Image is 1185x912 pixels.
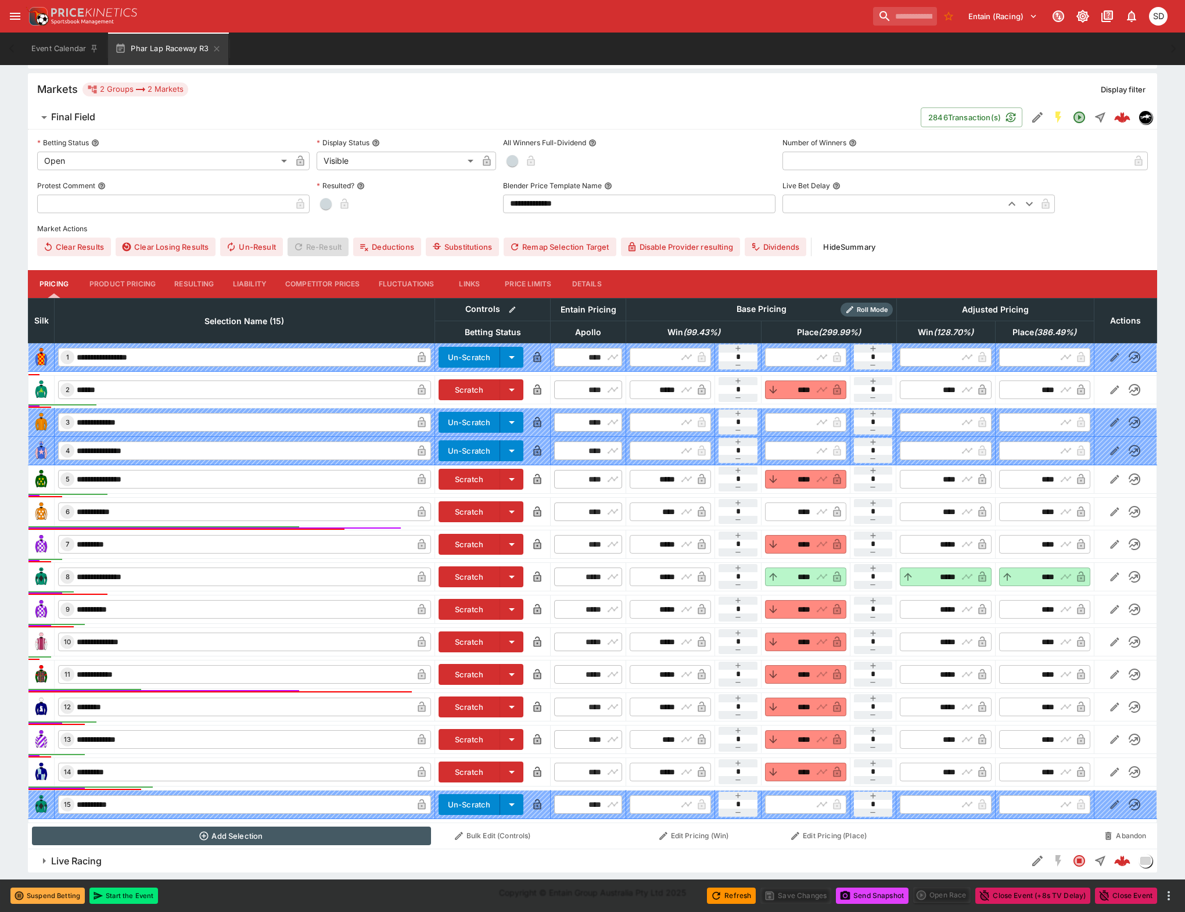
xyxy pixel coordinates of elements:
img: runner 11 [32,665,51,684]
button: Notifications [1121,6,1142,27]
img: runner 6 [32,502,51,521]
img: logo-cerberus--red.svg [1114,109,1130,125]
button: Scratch [439,631,501,652]
p: Display Status [317,138,369,148]
button: Start the Event [89,888,158,904]
th: Entain Pricing [551,298,626,321]
img: runner 4 [32,441,51,460]
button: Disable Provider resulting [621,238,740,256]
h5: Markets [37,82,78,96]
button: Scratch [439,534,501,555]
button: Resulted? [357,182,365,190]
button: Closed [1069,850,1090,871]
img: PriceKinetics [51,8,137,17]
button: Abandon [1097,827,1153,845]
button: HideSummary [816,238,882,256]
button: Scratch [439,696,501,717]
span: Un-Result [220,238,282,256]
button: Liability [224,270,276,298]
button: Phar Lap Raceway R3 [108,33,228,65]
button: Deductions [353,238,421,256]
button: Blender Price Template Name [604,182,612,190]
button: Select Tenant [961,7,1044,26]
button: Details [561,270,613,298]
div: Stuart Dibb [1149,7,1168,26]
button: Documentation [1097,6,1118,27]
button: Suspend Betting [10,888,85,904]
button: Edit Pricing (Place) [765,827,893,845]
span: Win(128.70%) [905,325,986,339]
th: Adjusted Pricing [896,298,1094,321]
button: Fluctuations [369,270,444,298]
button: Display filter [1094,80,1152,99]
button: Live Racing [28,849,1027,872]
span: Re-Result [288,238,349,256]
button: Remap Selection Target [504,238,616,256]
button: Connected to PK [1048,6,1069,27]
button: Un-Scratch [439,412,501,433]
p: Betting Status [37,138,89,148]
img: PriceKinetics Logo [26,5,49,28]
span: 13 [62,735,73,744]
button: Scratch [439,566,501,587]
button: Live Bet Delay [832,182,841,190]
button: Clear Losing Results [116,238,216,256]
span: 7 [63,540,71,548]
button: Bulk Edit (Controls) [438,827,547,845]
button: Scratch [439,379,501,400]
img: runner 8 [32,568,51,586]
div: Show/hide Price Roll mode configuration. [841,303,893,317]
span: Place(386.49%) [1000,325,1089,339]
span: 4 [63,447,72,455]
a: b68c3c13-84d2-4e81-b1d9-30f4e3b27e62 [1111,849,1134,872]
a: 8881fdce-9ce7-4b32-a73f-8f186b92443b [1111,106,1134,129]
button: Send Snapshot [836,888,909,904]
button: Price Limits [495,270,561,298]
span: 9 [63,605,72,613]
p: Live Bet Delay [782,181,830,191]
button: Substitutions [426,238,499,256]
button: Pricing [28,270,80,298]
button: Clear Results [37,238,111,256]
button: Edit Pricing (Win) [630,827,758,845]
img: runner 5 [32,470,51,489]
button: Close Event [1095,888,1157,904]
span: 15 [62,800,73,809]
em: ( 299.99 %) [818,325,861,339]
button: more [1162,889,1176,903]
button: No Bookmarks [939,7,958,26]
button: Protest Comment [98,182,106,190]
img: runner 14 [32,763,51,781]
p: Number of Winners [782,138,846,148]
button: Stuart Dibb [1145,3,1171,29]
img: runner 7 [32,535,51,554]
button: Bulk edit [505,302,520,317]
button: Number of Winners [849,139,857,147]
span: 8 [63,573,72,581]
button: Links [443,270,495,298]
span: 1 [64,353,71,361]
span: Place(299.99%) [784,325,874,339]
button: Open [1069,107,1090,128]
img: runner 1 [32,348,51,367]
button: Scratch [439,664,501,685]
button: Scratch [439,469,501,490]
img: runner 13 [32,730,51,749]
button: Un-Scratch [439,794,501,815]
th: Actions [1094,298,1157,343]
input: search [873,7,937,26]
button: open drawer [5,6,26,27]
img: runner 9 [32,600,51,619]
span: Selection Name (15) [192,314,297,328]
button: Scratch [439,501,501,522]
p: Resulted? [317,181,354,191]
em: ( 99.43 %) [683,325,720,339]
span: 6 [63,508,72,516]
em: ( 386.49 %) [1034,325,1076,339]
img: Sportsbook Management [51,19,114,24]
div: split button [913,887,971,903]
button: Close Event (+8s TV Delay) [975,888,1090,904]
th: Apollo [551,321,626,343]
button: All Winners Full-Dividend [588,139,597,147]
th: Controls [435,298,551,321]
